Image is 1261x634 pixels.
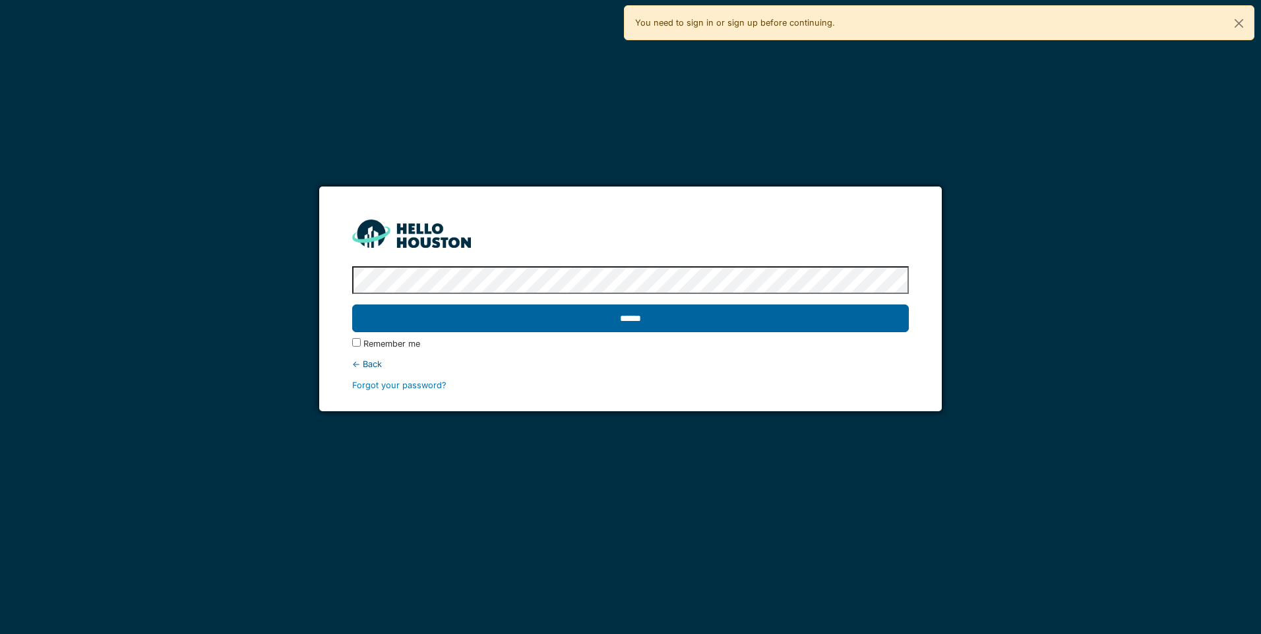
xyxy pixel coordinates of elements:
button: Close [1224,6,1254,41]
div: ← Back [352,358,908,370]
a: Forgot your password? [352,380,446,390]
img: HH_line-BYnF2_Hg.png [352,219,471,248]
div: You need to sign in or sign up before continuing. [624,5,1254,40]
label: Remember me [363,337,420,350]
